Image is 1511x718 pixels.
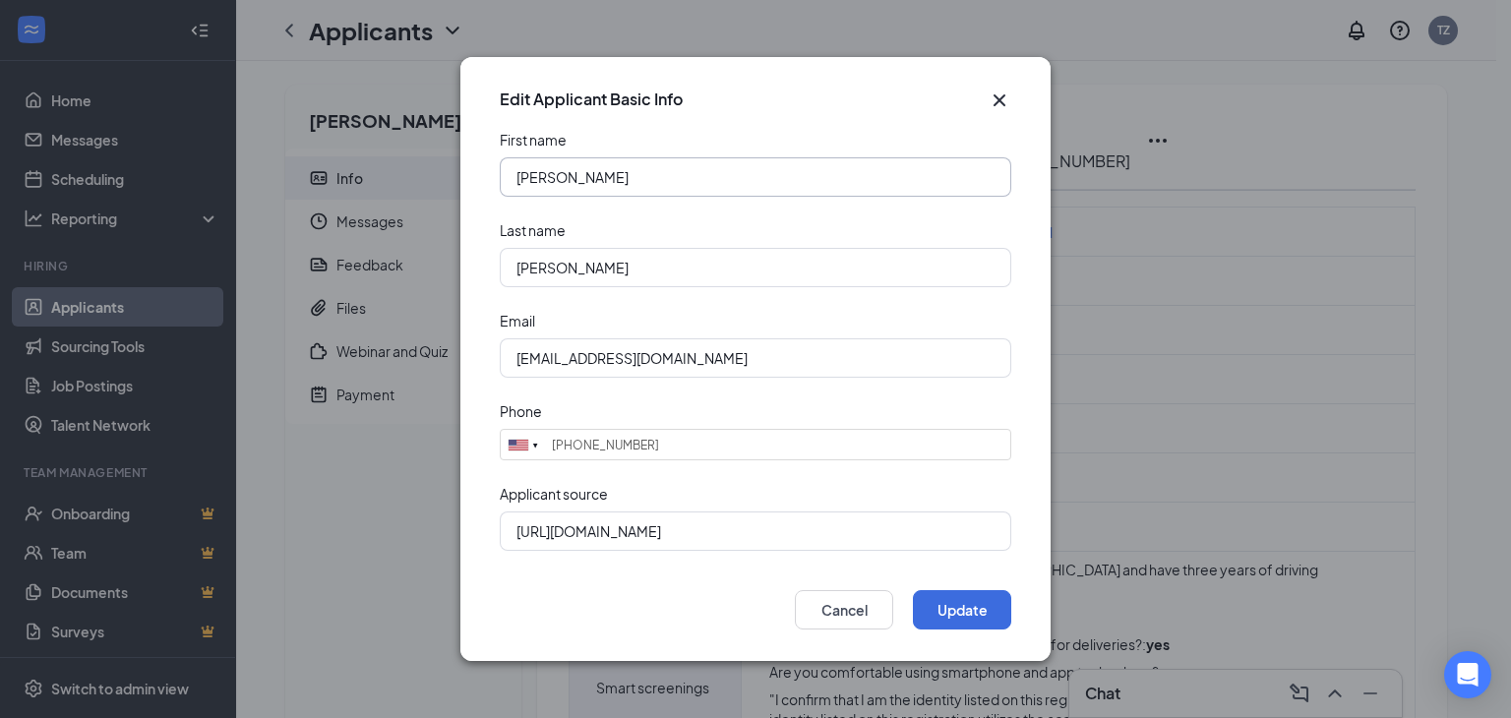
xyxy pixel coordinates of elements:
[500,429,1011,460] input: (201) 555-0123
[500,401,542,421] div: Phone
[500,484,608,504] div: Applicant source
[500,89,683,110] h3: Edit Applicant Basic Info
[501,430,546,459] div: United States: +1
[500,157,1011,197] input: Enter applicant first name
[500,311,535,330] div: Email
[795,590,893,629] button: Cancel
[500,220,566,240] div: Last name
[500,338,1011,378] input: Enter applicant email
[988,89,1011,112] button: Close
[500,130,567,150] div: First name
[988,89,1011,112] svg: Cross
[500,511,1011,551] input: Enter applicant source
[1444,651,1491,698] div: Open Intercom Messenger
[500,248,1011,287] input: Enter applicant last name
[913,590,1011,629] button: Update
